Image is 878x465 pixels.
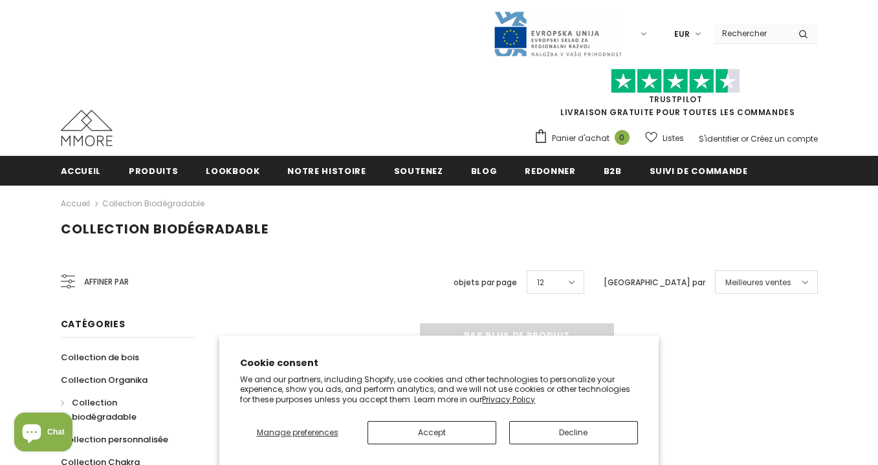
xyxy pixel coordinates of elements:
[650,165,748,177] span: Suivi de commande
[471,165,498,177] span: Blog
[61,196,90,211] a: Accueil
[61,374,148,386] span: Collection Organika
[61,346,139,369] a: Collection de bois
[741,133,749,144] span: or
[61,110,113,146] img: Cas MMORE
[287,156,366,185] a: Notre histoire
[257,427,338,438] span: Manage preferences
[287,165,366,177] span: Notre histoire
[61,351,139,363] span: Collection de bois
[61,428,168,451] a: Collection personnalisée
[663,132,684,145] span: Listes
[525,156,575,185] a: Redonner
[394,156,443,185] a: soutenez
[61,318,126,330] span: Catégories
[61,165,102,177] span: Accueil
[10,413,76,455] inbox-online-store-chat: Shopify online store chat
[525,165,575,177] span: Redonner
[72,396,137,423] span: Collection biodégradable
[645,127,684,149] a: Listes
[493,28,622,39] a: Javni Razpis
[674,28,690,41] span: EUR
[102,198,204,209] a: Collection biodégradable
[394,165,443,177] span: soutenez
[471,156,498,185] a: Blog
[206,156,259,185] a: Lookbook
[604,276,705,289] label: [GEOGRAPHIC_DATA] par
[129,165,178,177] span: Produits
[240,356,638,370] h2: Cookie consent
[240,421,355,444] button: Manage preferences
[552,132,609,145] span: Panier d'achat
[615,130,630,145] span: 0
[649,94,703,105] a: TrustPilot
[650,156,748,185] a: Suivi de commande
[129,156,178,185] a: Produits
[482,394,535,405] a: Privacy Policy
[714,24,789,43] input: Search Site
[368,421,496,444] button: Accept
[206,165,259,177] span: Lookbook
[699,133,739,144] a: S'identifier
[240,374,638,405] p: We and our partners, including Shopify, use cookies and other technologies to personalize your ex...
[84,275,129,289] span: Affiner par
[509,421,638,444] button: Decline
[61,220,269,238] span: Collection biodégradable
[604,156,622,185] a: B2B
[61,156,102,185] a: Accueil
[454,276,517,289] label: objets par page
[725,276,791,289] span: Meilleures ventes
[537,276,544,289] span: 12
[61,391,182,428] a: Collection biodégradable
[534,129,636,148] a: Panier d'achat 0
[493,10,622,58] img: Javni Razpis
[534,74,818,118] span: LIVRAISON GRATUITE POUR TOUTES LES COMMANDES
[61,433,168,446] span: Collection personnalisée
[611,69,740,94] img: Faites confiance aux étoiles pilotes
[751,133,818,144] a: Créez un compte
[604,165,622,177] span: B2B
[61,369,148,391] a: Collection Organika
